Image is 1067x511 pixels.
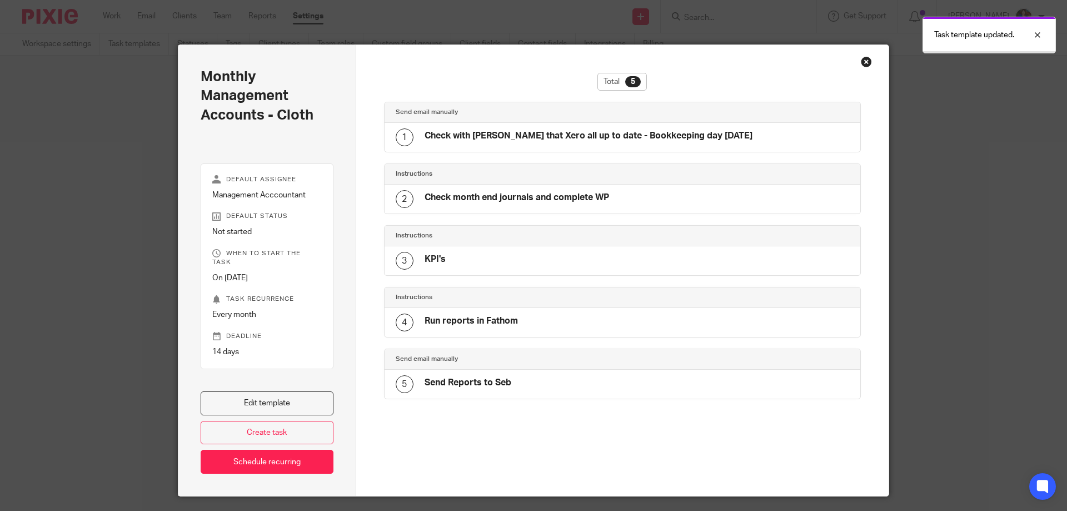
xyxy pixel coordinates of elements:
[212,309,322,320] p: Every month
[396,190,413,208] div: 2
[396,128,413,146] div: 1
[212,249,322,267] p: When to start the task
[396,314,413,331] div: 4
[396,355,622,364] h4: Send email manually
[597,73,647,91] div: Total
[212,346,322,358] p: 14 days
[625,76,641,87] div: 5
[396,252,413,270] div: 3
[425,192,609,204] h4: Check month end journals and complete WP
[396,108,622,117] h4: Send email manually
[425,254,446,265] h4: KPI's
[212,272,322,284] p: On [DATE]
[396,170,622,178] h4: Instructions
[212,332,322,341] p: Deadline
[212,175,322,184] p: Default assignee
[425,130,752,142] h4: Check with [PERSON_NAME] that Xero all up to date - Bookkeeping day [DATE]
[396,293,622,302] h4: Instructions
[201,67,333,125] h2: Monthly Management Accounts - Cloth
[212,212,322,221] p: Default status
[201,421,333,445] a: Create task
[425,315,518,327] h4: Run reports in Fathom
[861,56,872,67] div: Close this dialog window
[934,29,1014,41] p: Task template updated.
[212,190,322,201] p: Management Acccountant
[201,450,333,474] a: Schedule recurring
[201,391,333,415] a: Edit template
[396,231,622,240] h4: Instructions
[425,377,511,389] h4: Send Reports to Seb
[212,226,322,237] p: Not started
[212,295,322,304] p: Task recurrence
[396,375,413,393] div: 5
